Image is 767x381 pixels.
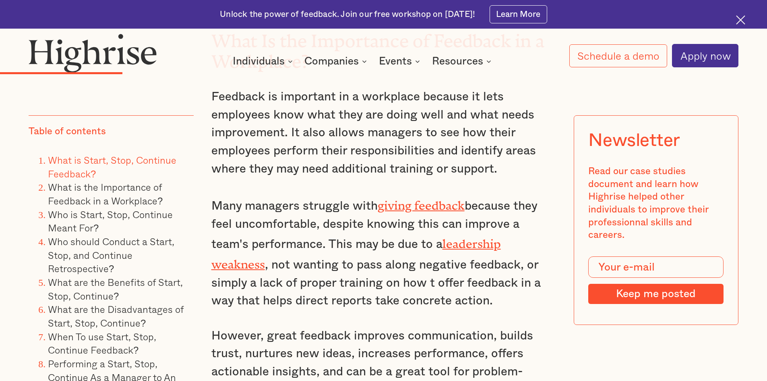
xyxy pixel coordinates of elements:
input: Your e-mail [588,256,724,278]
p: Feedback is important in a workplace because it lets employees know what they are doing well and ... [211,88,556,178]
form: Modal Form [588,256,724,304]
div: Companies [304,56,359,66]
p: Many managers struggle with because they feel uncomfortable, despite knowing this can improve a t... [211,195,556,310]
a: What is the Importance of Feedback in a Workplace? [48,179,163,208]
a: Apply now [672,44,738,67]
div: Newsletter [588,130,680,151]
div: Resources [432,56,483,66]
div: Read our case studies document and learn how Highrise helped other individuals to improve their p... [588,165,724,242]
div: Events [379,56,412,66]
div: Resources [432,56,494,66]
div: Companies [304,56,369,66]
img: Highrise logo [29,33,157,72]
a: When To use Start, Stop, Continue Feedback? [48,329,156,357]
a: Schedule a demo [569,44,668,67]
div: Events [379,56,422,66]
img: Cross icon [736,15,745,25]
a: What is Start, Stop, Continue Feedback? [48,152,176,181]
input: Keep me posted [588,284,724,304]
div: Individuals [233,56,295,66]
div: Unlock the power of feedback. Join our free workshop on [DATE]! [220,9,475,20]
a: Who should Conduct a Start, Stop, and Continue Retrospective? [48,234,174,276]
div: Individuals [233,56,285,66]
a: Who is Start, Stop, Continue Meant For? [48,207,173,235]
a: Learn More [490,5,547,23]
div: Table of contents [29,125,106,138]
a: giving feedback [378,199,465,206]
a: What are the Disadvantages of Start, Stop, Continue? [48,302,184,330]
a: What are the Benefits of Start, Stop, Continue? [48,275,183,303]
